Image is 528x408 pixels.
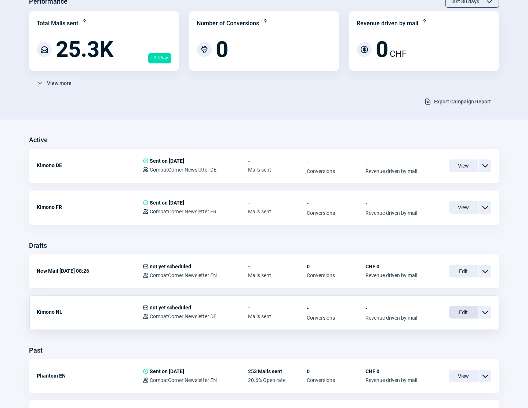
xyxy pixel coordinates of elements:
[150,377,217,383] span: CombatCorner Newsletter EN
[248,377,307,383] span: 20.6% Open rate
[366,158,418,165] span: -
[449,159,478,172] span: View
[376,38,389,60] span: 0
[248,264,307,269] span: -
[248,158,307,164] span: -
[366,315,418,321] span: Revenue driven by mail
[29,240,47,251] h3: Drafts
[449,265,478,277] span: Edit
[37,19,79,28] div: Total Mails sent
[248,200,307,206] span: -
[56,38,114,60] span: 25.3K
[366,272,418,278] span: Revenue driven by mail
[307,272,366,278] span: Conversions
[357,19,419,28] div: Revenue driven by mail
[150,200,185,206] span: Sent on [DATE]
[449,306,478,319] span: Edit
[148,53,171,63] span: + 5.6 %
[37,264,143,278] div: New Mail [DATE] 08:26
[248,368,307,374] span: 253 Mails sent
[366,210,418,216] span: Revenue driven by mail
[366,368,418,374] span: CHF 0
[29,134,48,146] h3: Active
[37,158,143,173] div: Kimono DE
[366,377,418,383] span: Revenue driven by mail
[307,315,366,321] span: Conversions
[150,167,217,173] span: CombatCorner Newsletter DE
[37,368,143,383] div: Phantom EN
[307,158,366,165] span: -
[216,38,229,60] span: 0
[37,200,143,214] div: Kimono FR
[307,305,366,312] span: -
[29,77,80,89] button: View more
[150,368,185,374] span: Sent on [DATE]
[366,264,418,269] span: CHF 0
[307,200,366,207] span: -
[307,368,366,374] span: 0
[307,168,366,174] span: Conversions
[37,305,143,319] div: Kimono NL
[248,305,307,310] span: -
[390,47,407,60] span: CHF
[150,272,217,278] span: CombatCorner Newsletter EN
[248,272,307,278] span: Mails sent
[150,264,192,269] span: not yet scheduled
[449,201,478,214] span: View
[366,168,418,174] span: Revenue driven by mail
[434,96,491,107] span: Export Campaign Report
[449,370,478,382] span: View
[150,158,185,164] span: Sent on [DATE]
[307,210,366,216] span: Conversions
[197,19,259,28] div: Number of Conversions
[150,313,217,319] span: CombatCorner Newsletter DE
[150,305,192,310] span: not yet scheduled
[307,377,366,383] span: Conversions
[248,167,307,173] span: Mails sent
[366,200,418,207] span: -
[248,209,307,214] span: Mails sent
[366,305,418,312] span: -
[47,77,72,89] span: View more
[307,264,366,269] span: 0
[150,209,217,214] span: CombatCorner Newsletter FR
[416,95,499,108] button: Export Campaign Report
[248,313,307,319] span: Mails sent
[29,345,43,356] h3: Past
